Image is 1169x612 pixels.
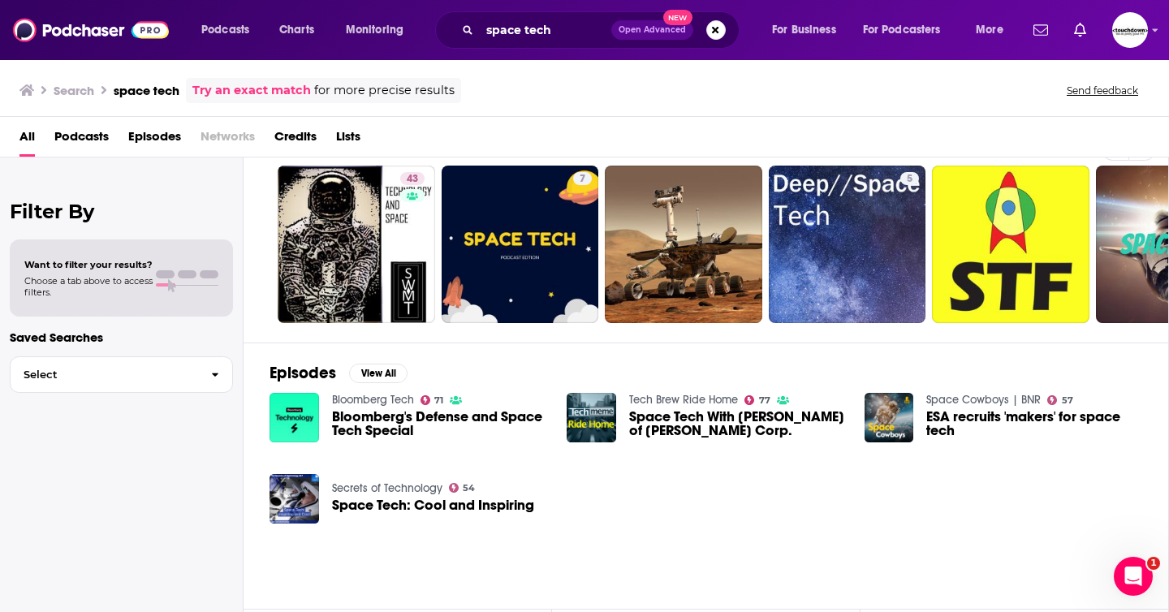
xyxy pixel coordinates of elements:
[1027,16,1055,44] a: Show notifications dropdown
[407,171,418,187] span: 43
[314,81,455,100] span: for more precise results
[759,397,770,404] span: 77
[400,172,425,185] a: 43
[1068,16,1093,44] a: Show notifications dropdown
[349,364,408,383] button: View All
[201,123,255,157] span: Networks
[332,393,414,407] a: Bloomberg Tech
[279,19,314,41] span: Charts
[580,171,585,187] span: 7
[24,259,153,270] span: Want to filter your results?
[451,11,755,49] div: Search podcasts, credits, & more...
[24,275,153,298] span: Choose a tab above to access filters.
[19,123,35,157] a: All
[1112,12,1148,48] span: Logged in as jvervelde
[900,172,919,185] a: 5
[346,19,403,41] span: Monitoring
[54,123,109,157] a: Podcasts
[629,410,845,437] a: Space Tech With Bill Gattle of Harris Corp.
[201,19,249,41] span: Podcasts
[274,123,317,157] a: Credits
[964,17,1024,43] button: open menu
[772,19,836,41] span: For Business
[1147,557,1160,570] span: 1
[128,123,181,157] a: Episodes
[744,395,770,405] a: 77
[611,20,693,40] button: Open AdvancedNew
[332,498,534,512] a: Space Tech: Cool and Inspiring
[1112,12,1148,48] button: Show profile menu
[976,19,1003,41] span: More
[567,393,616,442] img: Space Tech With Bill Gattle of Harris Corp.
[270,363,408,383] a: EpisodesView All
[421,395,444,405] a: 71
[114,83,179,98] h3: space tech
[1112,12,1148,48] img: User Profile
[573,172,592,185] a: 7
[907,171,912,187] span: 5
[332,410,548,437] a: Bloomberg's Defense and Space Tech Special
[926,393,1041,407] a: Space Cowboys | BNR
[336,123,360,157] a: Lists
[463,485,475,492] span: 54
[619,26,686,34] span: Open Advanced
[1062,84,1143,97] button: Send feedback
[269,17,324,43] a: Charts
[334,17,425,43] button: open menu
[10,200,233,223] h2: Filter By
[13,15,169,45] img: Podchaser - Follow, Share and Rate Podcasts
[1114,557,1153,596] iframe: Intercom live chat
[852,17,964,43] button: open menu
[1062,397,1073,404] span: 57
[10,330,233,345] p: Saved Searches
[332,481,442,495] a: Secrets of Technology
[663,10,692,25] span: New
[54,83,94,98] h3: Search
[10,356,233,393] button: Select
[278,166,435,323] a: 43
[270,393,319,442] img: Bloomberg's Defense and Space Tech Special
[270,474,319,524] img: Space Tech: Cool and Inspiring
[761,17,856,43] button: open menu
[449,483,476,493] a: 54
[629,393,738,407] a: Tech Brew Ride Home
[865,393,914,442] img: ESA recruits 'makers' for space tech
[190,17,270,43] button: open menu
[1047,395,1073,405] a: 57
[434,397,443,404] span: 71
[192,81,311,100] a: Try an exact match
[11,369,198,380] span: Select
[270,363,336,383] h2: Episodes
[769,166,926,323] a: 5
[442,166,599,323] a: 7
[926,410,1142,437] a: ESA recruits 'makers' for space tech
[629,410,845,437] span: Space Tech With [PERSON_NAME] of [PERSON_NAME] Corp.
[480,17,611,43] input: Search podcasts, credits, & more...
[863,19,941,41] span: For Podcasters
